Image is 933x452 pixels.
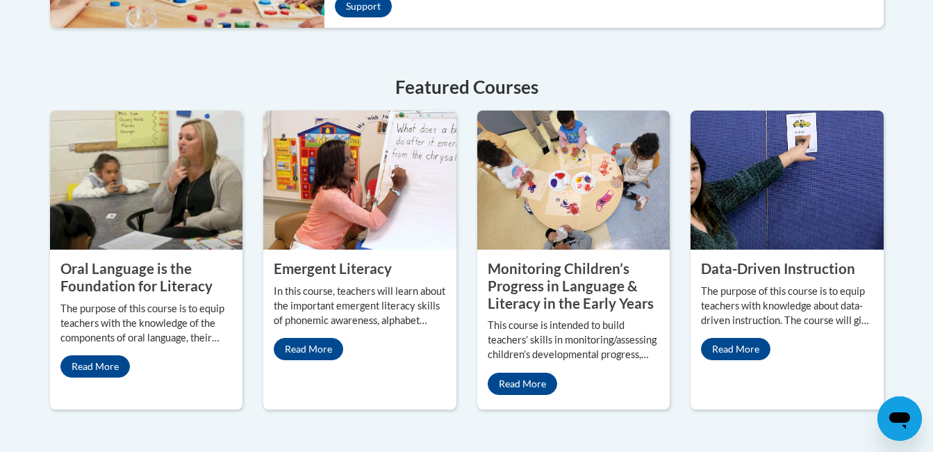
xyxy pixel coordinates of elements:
[488,318,660,362] p: This course is intended to build teachers’ skills in monitoring/assessing children’s developmenta...
[691,111,884,250] img: Data-Driven Instruction
[274,338,343,360] a: Read More
[50,74,884,101] h4: Featured Courses
[60,260,213,294] property: Oral Language is the Foundation for Literacy
[274,284,446,328] p: In this course, teachers will learn about the important emergent literacy skills of phonemic awar...
[274,260,392,277] property: Emergent Literacy
[488,373,557,395] a: Read More
[50,111,243,250] img: Oral Language is the Foundation for Literacy
[701,260,855,277] property: Data-Driven Instruction
[877,396,922,441] iframe: Button to launch messaging window
[701,338,770,360] a: Read More
[488,260,654,311] property: Monitoring Children’s Progress in Language & Literacy in the Early Years
[60,355,130,378] a: Read More
[263,111,456,250] img: Emergent Literacy
[477,111,670,250] img: Monitoring Children’s Progress in Language & Literacy in the Early Years
[701,284,873,328] p: The purpose of this course is to equip teachers with knowledge about data-driven instruction. The...
[60,302,233,346] p: The purpose of this course is to equip teachers with the knowledge of the components of oral lang...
